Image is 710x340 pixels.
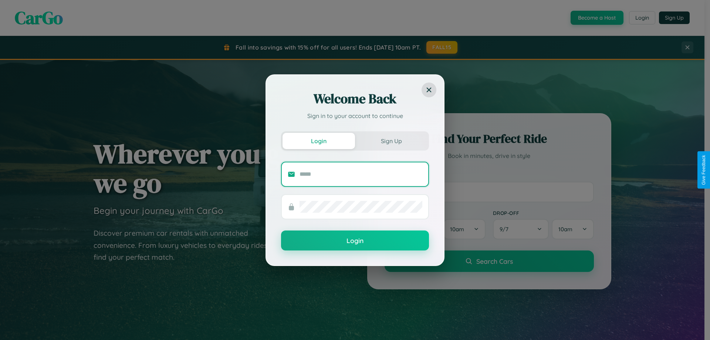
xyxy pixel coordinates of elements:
[355,133,427,149] button: Sign Up
[701,155,706,185] div: Give Feedback
[281,111,429,120] p: Sign in to your account to continue
[281,90,429,108] h2: Welcome Back
[281,230,429,250] button: Login
[283,133,355,149] button: Login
